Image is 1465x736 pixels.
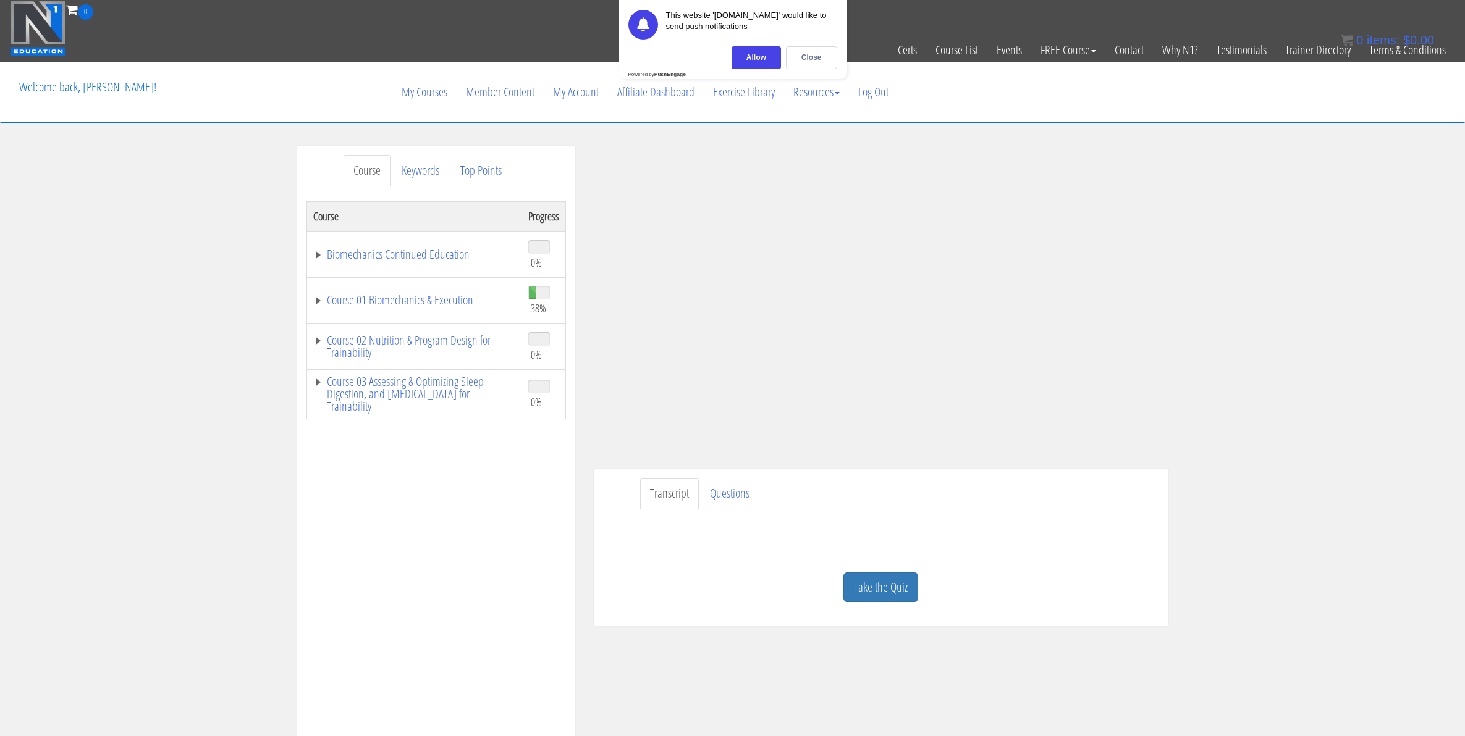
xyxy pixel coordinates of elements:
a: Trainer Directory [1276,20,1360,80]
a: Certs [889,20,926,80]
a: Take the Quiz [843,572,918,603]
th: Progress [522,201,566,231]
div: This website '[DOMAIN_NAME]' would like to send push notifications [666,10,837,40]
a: FREE Course [1031,20,1105,80]
span: 0% [531,348,542,361]
div: Close [786,46,837,69]
a: Contact [1105,20,1153,80]
a: My Courses [392,62,457,122]
a: Course [344,155,391,186]
span: 38% [531,301,546,315]
a: Questions [700,478,759,509]
span: 0% [531,256,542,269]
span: items: [1367,33,1400,47]
bdi: 0.00 [1403,33,1434,47]
a: Course 01 Biomechanics & Execution [313,294,516,306]
a: Course 03 Assessing & Optimizing Sleep Digestion, and [MEDICAL_DATA] for Trainability [313,375,516,412]
a: Resources [784,62,849,122]
strong: PushEngage [654,72,686,77]
a: Exercise Library [704,62,784,122]
a: Biomechanics Continued Education [313,248,516,261]
span: $ [1403,33,1410,47]
img: n1-education [10,1,66,56]
span: 0% [531,395,542,409]
a: Course List [926,20,987,80]
span: 0 [78,4,93,20]
a: 0 [66,1,93,18]
a: My Account [544,62,608,122]
img: icon11.png [1341,34,1353,46]
a: Terms & Conditions [1360,20,1455,80]
span: 0 [1356,33,1363,47]
a: 0 items: $0.00 [1341,33,1434,47]
div: Allow [732,46,781,69]
a: Why N1? [1153,20,1207,80]
a: Member Content [457,62,544,122]
a: Testimonials [1207,20,1276,80]
p: Welcome back, [PERSON_NAME]! [10,62,166,112]
a: Events [987,20,1031,80]
a: Top Points [450,155,512,186]
a: Course 02 Nutrition & Program Design for Trainability [313,334,516,359]
div: Powered by [628,72,686,77]
a: Keywords [392,155,449,186]
th: Course [306,201,522,231]
a: Log Out [849,62,898,122]
a: Affiliate Dashboard [608,62,704,122]
a: Transcript [640,478,699,509]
